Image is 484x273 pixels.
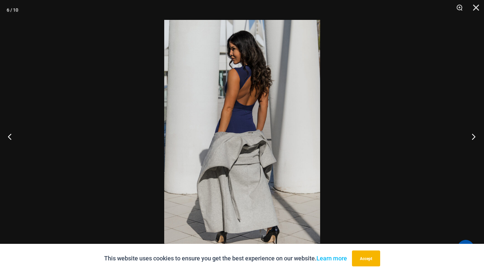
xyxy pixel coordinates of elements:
[104,253,347,263] p: This website uses cookies to ensure you get the best experience on our website.
[164,20,320,253] img: Desire Me Navy 5192 Dress 02
[352,250,380,266] button: Accept
[7,5,18,15] div: 6 / 10
[459,120,484,153] button: Next
[316,255,347,262] a: Learn more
